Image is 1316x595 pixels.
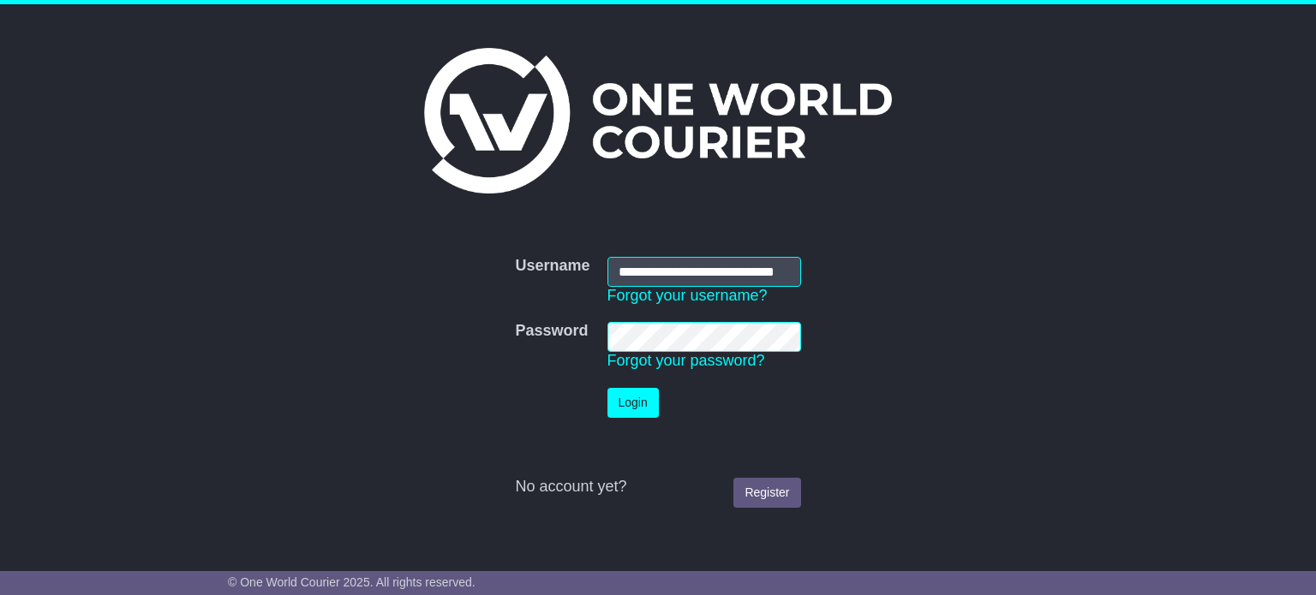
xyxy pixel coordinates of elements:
[515,257,589,276] label: Username
[607,287,768,304] a: Forgot your username?
[228,575,476,589] span: © One World Courier 2025. All rights reserved.
[733,478,800,508] a: Register
[424,48,892,193] img: One World
[515,478,800,497] div: No account yet?
[607,388,659,418] button: Login
[515,322,588,341] label: Password
[607,352,765,369] a: Forgot your password?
